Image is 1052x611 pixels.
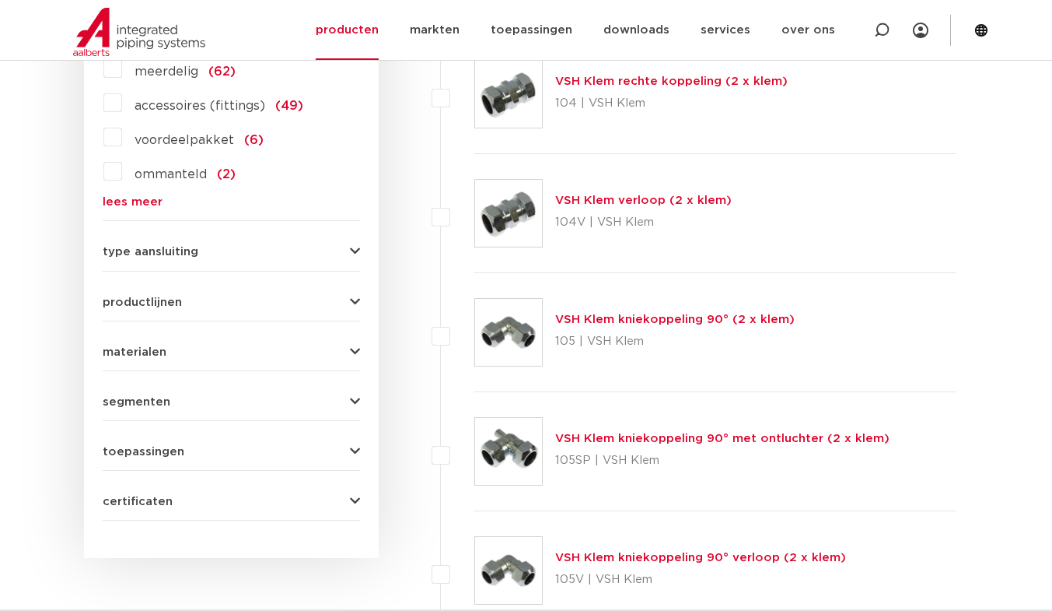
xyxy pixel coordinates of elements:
[555,433,889,444] a: VSH Klem kniekoppeling 90° met ontluchter (2 x klem)
[217,168,236,181] span: (2)
[475,299,542,366] img: Thumbnail for VSH Klem kniekoppeling 90° (2 x klem)
[555,75,788,87] a: VSH Klem rechte koppeling (2 x klem)
[135,100,265,112] span: accessoires (fittings)
[475,61,542,128] img: Thumbnail for VSH Klem rechte koppeling (2 x klem)
[135,65,198,78] span: meerdelig
[103,246,198,258] span: type aansluiting
[555,314,795,325] a: VSH Klem kniekoppeling 90° (2 x klem)
[913,13,928,47] div: my IPS
[103,297,360,308] button: productlijnen
[208,65,236,78] span: (62)
[103,346,166,358] span: materialen
[103,446,360,458] button: toepassingen
[103,396,360,408] button: segmenten
[555,552,846,564] a: VSH Klem kniekoppeling 90° verloop (2 x klem)
[475,418,542,485] img: Thumbnail for VSH Klem kniekoppeling 90° met ontluchter (2 x klem)
[103,297,182,308] span: productlijnen
[135,134,234,146] span: voordeelpakket
[103,346,360,358] button: materialen
[103,246,360,258] button: type aansluiting
[103,496,173,507] span: certificaten
[555,91,788,116] p: 104 | VSH Klem
[555,195,732,206] a: VSH Klem verloop (2 x klem)
[244,134,264,146] span: (6)
[103,396,170,408] span: segmenten
[475,537,542,604] img: Thumbnail for VSH Klem kniekoppeling 90° verloop (2 x klem)
[555,448,889,473] p: 105SP | VSH Klem
[103,196,360,208] a: lees meer
[555,567,846,592] p: 105V | VSH Klem
[275,100,303,112] span: (49)
[135,168,207,181] span: ommanteld
[103,446,184,458] span: toepassingen
[555,329,795,354] p: 105 | VSH Klem
[475,180,542,247] img: Thumbnail for VSH Klem verloop (2 x klem)
[103,496,360,507] button: certificaten
[555,210,732,235] p: 104V | VSH Klem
